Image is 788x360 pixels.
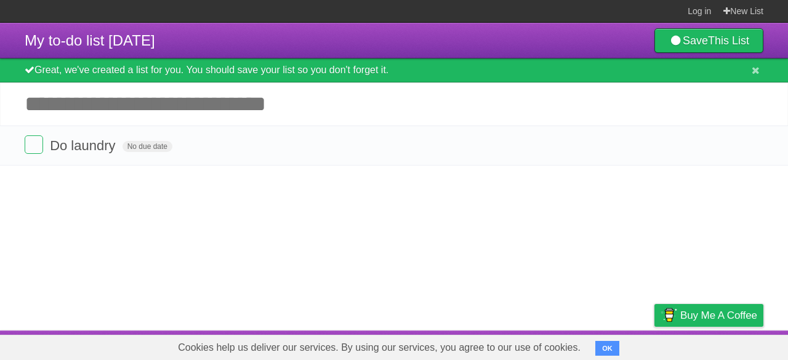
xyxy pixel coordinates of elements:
span: Buy me a coffee [680,305,757,326]
a: SaveThis List [654,28,763,53]
img: Buy me a coffee [661,305,677,326]
a: About [491,334,517,357]
span: No due date [123,141,172,152]
a: Developers [531,334,581,357]
a: Privacy [638,334,670,357]
span: Do laundry [50,138,118,153]
span: Cookies help us deliver our services. By using our services, you agree to our use of cookies. [166,335,593,360]
b: This List [708,34,749,47]
label: Done [25,135,43,154]
span: My to-do list [DATE] [25,32,155,49]
a: Buy me a coffee [654,304,763,327]
a: Suggest a feature [686,334,763,357]
a: Terms [597,334,624,357]
button: OK [595,341,619,356]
